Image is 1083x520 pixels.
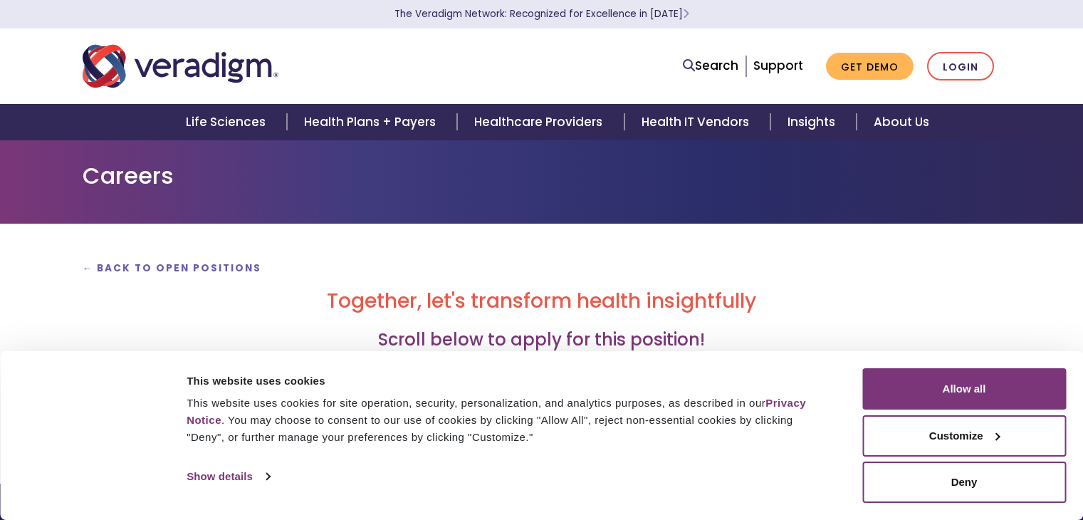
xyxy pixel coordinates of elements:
div: This website uses cookies [187,373,830,390]
a: About Us [857,104,946,140]
h2: Together, let's transform health insightfully [83,289,1001,313]
a: Login [927,52,994,81]
a: Search [683,56,738,76]
a: The Veradigm Network: Recognized for Excellence in [DATE]Learn More [394,7,689,21]
a: Support [753,57,803,74]
a: Life Sciences [169,104,287,140]
button: Deny [862,462,1066,503]
h1: Careers [83,162,1001,189]
span: Learn More [683,7,689,21]
a: Get Demo [826,53,914,80]
a: Show details [187,466,269,487]
a: Healthcare Providers [457,104,624,140]
a: Health IT Vendors [624,104,770,140]
h3: Scroll below to apply for this position! [83,330,1001,350]
div: This website uses cookies for site operation, security, personalization, and analytics purposes, ... [187,395,830,446]
button: Allow all [862,368,1066,410]
img: Veradigm logo [83,43,278,90]
button: Customize [862,415,1066,457]
a: Health Plans + Payers [287,104,457,140]
a: ← Back to Open Positions [83,261,262,275]
a: Insights [770,104,857,140]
